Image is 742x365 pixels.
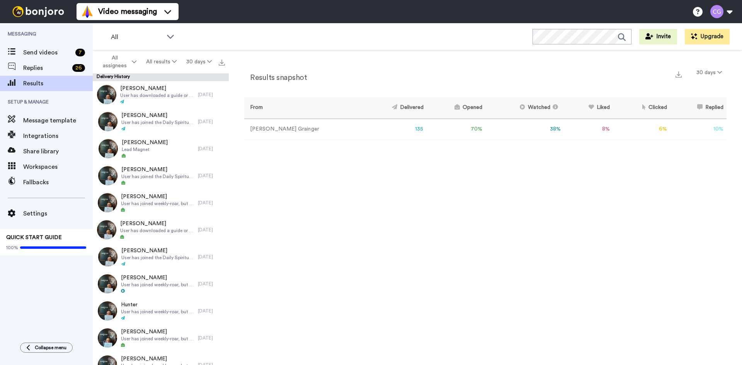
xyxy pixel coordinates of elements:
[9,6,67,17] img: bj-logo-header-white.svg
[121,328,194,336] span: [PERSON_NAME]
[198,335,225,341] div: [DATE]
[198,119,225,125] div: [DATE]
[75,49,85,56] div: 7
[93,243,229,270] a: [PERSON_NAME]User has joined the Daily Spiritual Kick Off[DATE]
[120,227,194,234] span: User has downloaded a guide or filled out a form that is not Weekly Roar, 30 Days or Assessment, ...
[98,328,117,348] img: 35e70636-8ac5-42b5-8297-8ae410fd4fa5-thumb.jpg
[670,119,727,140] td: 10 %
[6,235,62,240] span: QUICK START GUIDE
[81,5,94,18] img: vm-color.svg
[98,247,117,267] img: 0ecfd24a-86a5-4c4e-abba-385c8c8d8877-thumb.jpg
[485,97,564,119] th: Watched
[93,324,229,351] a: [PERSON_NAME]User has joined weekly-roar, but is not in Mighty Networks.[DATE]
[121,355,194,363] span: [PERSON_NAME]
[23,63,69,73] span: Replies
[72,64,85,72] div: 26
[121,112,194,119] span: [PERSON_NAME]
[685,29,730,44] button: Upgrade
[198,308,225,314] div: [DATE]
[23,178,93,187] span: Fallbacks
[121,282,194,288] span: User has joined weekly-roar, but is not in Mighty Networks.
[23,147,93,156] span: Share library
[427,97,485,119] th: Opened
[23,131,93,141] span: Integrations
[93,162,229,189] a: [PERSON_NAME]User has joined the Daily Spiritual Kick Off[DATE]
[692,66,727,80] button: 30 days
[93,297,229,324] a: HunterUser has joined weekly-roar, but is not in Mighty Networks.[DATE]
[23,79,93,88] span: Results
[98,166,117,185] img: 274fc83d-ed43-4fb1-bc98-1819f8ba9e7c-thumb.jpg
[613,97,670,119] th: Clicked
[121,247,194,255] span: [PERSON_NAME]
[122,146,168,153] span: Lead Magnet
[181,55,216,69] button: 30 days
[121,166,194,173] span: [PERSON_NAME]
[23,209,93,218] span: Settings
[673,68,684,80] button: Export a summary of each team member’s results that match this filter now.
[23,48,72,57] span: Send videos
[23,116,93,125] span: Message template
[141,55,182,69] button: All results
[670,97,727,119] th: Replied
[427,119,485,140] td: 70 %
[93,270,229,297] a: [PERSON_NAME]User has joined weekly-roar, but is not in Mighty Networks.[DATE]
[120,92,194,98] span: User has downloaded a guide or filled out a form that is not Weekly Roar, 30 Days or Assessment, ...
[120,85,194,92] span: [PERSON_NAME]
[121,193,194,200] span: [PERSON_NAME]
[120,220,194,227] span: [PERSON_NAME]
[93,81,229,108] a: [PERSON_NAME]User has downloaded a guide or filled out a form that is not Weekly Roar, 30 Days or...
[198,254,225,260] div: [DATE]
[97,85,116,104] img: 539a7df7-98cf-4521-a54b-4ede891bb7f9-thumb.jpg
[93,216,229,243] a: [PERSON_NAME]User has downloaded a guide or filled out a form that is not Weekly Roar, 30 Days or...
[564,97,613,119] th: Liked
[198,227,225,233] div: [DATE]
[613,119,670,140] td: 6 %
[121,255,194,261] span: User has joined the Daily Spiritual Kick Off
[362,97,426,119] th: Delivered
[198,173,225,179] div: [DATE]
[564,119,613,140] td: 8 %
[244,119,362,140] td: [PERSON_NAME] Grainger
[122,139,168,146] span: [PERSON_NAME]
[98,274,117,294] img: 98ca39b8-4a81-418a-a26b-c2f11f477118-thumb.jpg
[93,189,229,216] a: [PERSON_NAME]User has joined weekly-roar, but is not in Mighty Networks.[DATE]
[121,173,194,180] span: User has joined the Daily Spiritual Kick Off
[94,51,141,73] button: All assignees
[20,343,73,353] button: Collapse menu
[121,309,194,315] span: User has joined weekly-roar, but is not in Mighty Networks.
[362,119,426,140] td: 135
[93,108,229,135] a: [PERSON_NAME]User has joined the Daily Spiritual Kick Off[DATE]
[485,119,564,140] td: 38 %
[121,274,194,282] span: [PERSON_NAME]
[97,220,116,239] img: b030d417-6422-4bf2-ac06-88c0cde2d2ac-thumb.jpg
[639,29,677,44] button: Invite
[93,135,229,162] a: [PERSON_NAME]Lead Magnet[DATE]
[98,6,157,17] span: Video messaging
[198,92,225,98] div: [DATE]
[198,146,225,152] div: [DATE]
[6,244,18,251] span: 100%
[98,301,117,321] img: c4078499-82fd-4e0a-a3a6-9927fad4cf97-thumb.jpg
[99,54,130,70] span: All assignees
[121,119,194,126] span: User has joined the Daily Spiritual Kick Off
[121,301,194,309] span: Hunter
[219,59,225,66] img: export.svg
[99,139,118,158] img: 3fc9cce6-fa1b-4ef8-8982-84e0954d24bd-thumb.jpg
[98,112,117,131] img: bb90898b-3224-4a31-bda9-4a25cd6841ba-thumb.jpg
[198,200,225,206] div: [DATE]
[121,336,194,342] span: User has joined weekly-roar, but is not in Mighty Networks.
[98,193,117,212] img: 95622aab-f06d-4e54-9495-021ad855eb43-thumb.jpg
[35,345,66,351] span: Collapse menu
[244,73,307,82] h2: Results snapshot
[216,56,227,68] button: Export all results that match these filters now.
[198,281,225,287] div: [DATE]
[676,71,682,78] img: export.svg
[93,73,229,81] div: Delivery History
[244,97,362,119] th: From
[23,162,93,171] span: Workspaces
[111,32,163,42] span: All
[121,200,194,207] span: User has joined weekly-roar, but is not in Mighty Networks.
